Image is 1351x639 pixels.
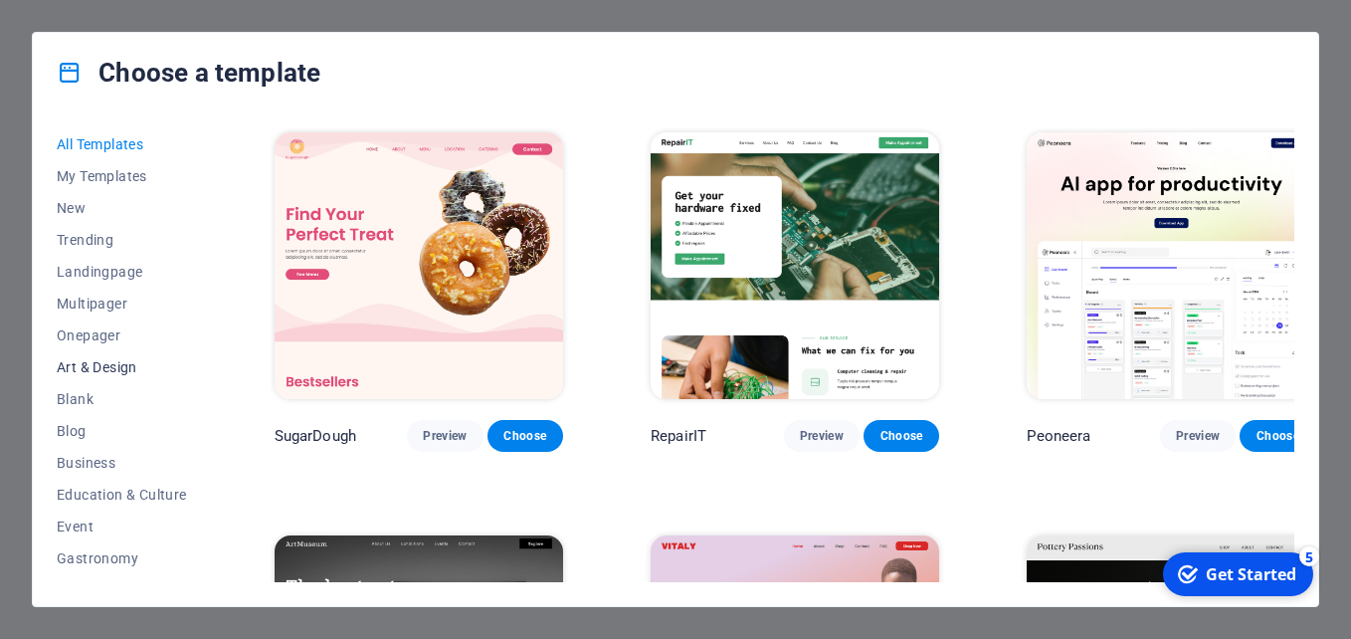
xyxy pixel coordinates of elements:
[57,232,187,248] span: Trending
[147,2,167,22] div: 5
[57,288,187,319] button: Multipager
[57,359,187,375] span: Art & Design
[57,136,187,152] span: All Templates
[275,132,563,399] img: SugarDough
[57,391,187,407] span: Blank
[57,327,187,343] span: Onepager
[11,8,161,52] div: Get Started 5 items remaining, 0% complete
[800,428,844,444] span: Preview
[57,319,187,351] button: Onepager
[57,487,187,503] span: Education & Culture
[57,383,187,415] button: Blank
[784,420,860,452] button: Preview
[57,57,320,89] h4: Choose a template
[651,426,706,446] p: RepairIT
[1176,428,1220,444] span: Preview
[57,415,187,447] button: Blog
[1027,426,1090,446] p: Peoneera
[57,296,187,312] span: Multipager
[57,423,187,439] span: Blog
[1160,420,1236,452] button: Preview
[57,351,187,383] button: Art & Design
[57,550,187,566] span: Gastronomy
[57,511,187,542] button: Event
[57,168,187,184] span: My Templates
[423,428,467,444] span: Preview
[487,420,563,452] button: Choose
[1027,132,1315,399] img: Peoneera
[57,455,187,471] span: Business
[57,479,187,511] button: Education & Culture
[57,542,187,574] button: Gastronomy
[57,160,187,192] button: My Templates
[54,19,144,41] div: Get Started
[407,420,482,452] button: Preview
[1240,420,1315,452] button: Choose
[57,128,187,160] button: All Templates
[57,264,187,280] span: Landingpage
[57,192,187,224] button: New
[57,574,187,606] button: Health
[57,447,187,479] button: Business
[1255,428,1299,444] span: Choose
[57,200,187,216] span: New
[57,519,187,534] span: Event
[503,428,547,444] span: Choose
[879,428,923,444] span: Choose
[864,420,939,452] button: Choose
[57,224,187,256] button: Trending
[275,426,356,446] p: SugarDough
[651,132,939,399] img: RepairIT
[57,256,187,288] button: Landingpage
